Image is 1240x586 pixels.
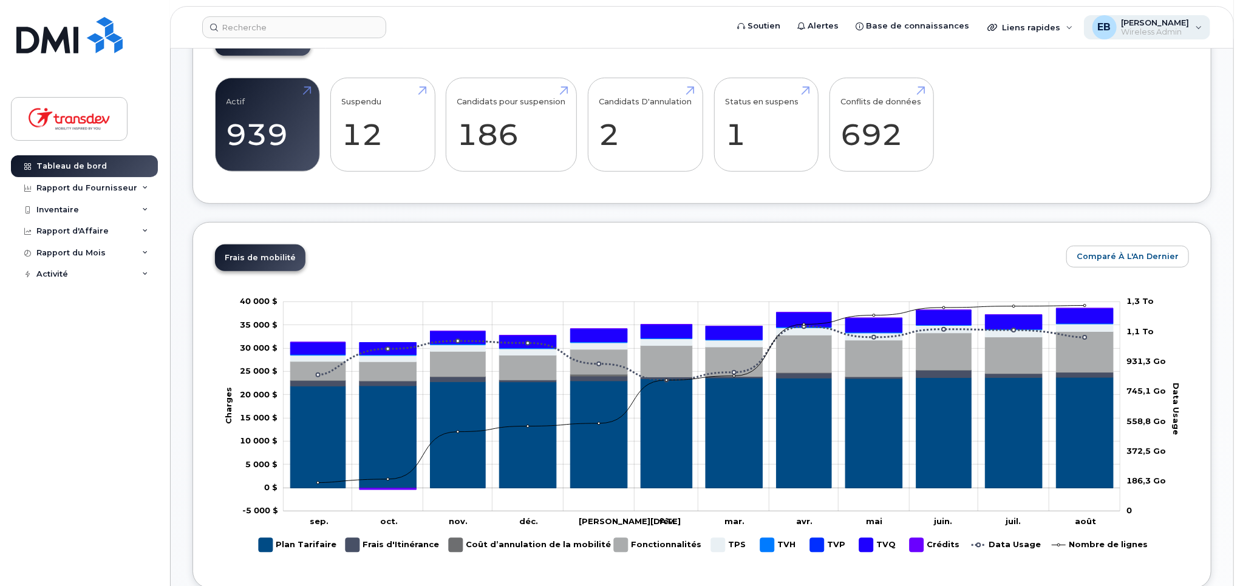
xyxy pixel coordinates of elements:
[1126,476,1166,486] tspan: 186,3 Go
[796,517,812,527] tspan: avr.
[240,343,278,353] tspan: 30 000 $
[1122,27,1190,37] span: Wireless Admin
[227,85,308,165] a: Actif 939
[1126,416,1166,426] tspan: 558,8 Go
[240,320,278,329] g: 0 $
[519,517,537,527] tspan: déc.
[1126,386,1166,396] tspan: 745,1 Go
[245,459,278,469] g: 0 $
[1126,506,1132,516] tspan: 0
[578,517,680,527] tspan: [PERSON_NAME][DATE]
[240,366,278,376] tspan: 25 000 $
[810,533,847,557] g: TVP
[1126,446,1166,456] tspan: 372,5 Go
[259,533,336,557] g: Plan Tarifaire
[1066,246,1189,268] button: Comparé à l'An Dernier
[1122,18,1190,27] span: [PERSON_NAME]
[449,517,468,527] tspan: nov.
[1084,15,1211,39] div: Ella Bernier
[240,366,278,376] g: 0 $
[711,533,748,557] g: TPS
[725,85,807,165] a: Status en suspens 1
[808,20,839,32] span: Alertes
[449,533,611,557] g: Coût d’annulation de la mobilité
[840,85,922,165] a: Conflits de données 692
[264,483,278,493] tspan: 0 $
[240,389,278,399] g: 0 $
[346,533,439,557] g: Frais d'Itinérance
[972,533,1041,557] g: Data Usage
[290,332,1113,381] g: Fonctionnalités
[240,389,278,399] tspan: 20 000 $
[240,413,278,423] tspan: 15 000 $
[240,436,278,446] tspan: 10 000 $
[866,517,882,527] tspan: mai
[309,517,328,527] tspan: sep.
[1075,517,1096,527] tspan: août
[290,325,1113,362] g: TPS
[599,85,692,165] a: Candidats D'annulation 2
[729,14,789,38] a: Soutien
[847,14,978,38] a: Base de connaissances
[614,533,701,557] g: Fonctionnalités
[1171,383,1181,435] tspan: Data Usage
[979,15,1082,39] div: Liens rapides
[290,309,1113,355] g: TVQ
[215,244,305,271] a: Frais de mobilité
[724,517,744,527] tspan: mar.
[1052,533,1148,557] g: Nombre de lignes
[1126,297,1154,306] tspan: 1,3 To
[1005,517,1021,527] tspan: juil.
[240,297,278,306] tspan: 40 000 $
[342,85,424,165] a: Suspendu 12
[290,378,1113,488] g: Plan Tarifaire
[242,506,278,516] g: 0 $
[240,343,278,353] g: 0 $
[1077,251,1179,262] span: Comparé à l'An Dernier
[245,459,278,469] tspan: 5 000 $
[290,323,1113,355] g: TVH
[202,16,386,38] input: Recherche
[748,20,780,32] span: Soutien
[859,533,898,557] g: TVQ
[866,20,969,32] span: Base de connaissances
[240,436,278,446] g: 0 $
[223,387,233,424] tspan: Charges
[1002,22,1060,32] span: Liens rapides
[659,517,676,527] tspan: fév.
[760,533,798,557] g: TVH
[240,320,278,329] tspan: 35 000 $
[240,297,278,306] g: 0 $
[380,517,397,527] tspan: oct.
[910,533,959,557] g: Crédits
[1126,326,1154,336] tspan: 1,1 To
[242,506,278,516] tspan: -5 000 $
[259,533,1148,557] g: Légende
[789,14,847,38] a: Alertes
[1126,357,1166,366] tspan: 931,3 Go
[1098,20,1111,35] span: EB
[290,370,1113,386] g: Frais d'Itinérance
[457,85,566,165] a: Candidats pour suspension 186
[933,517,952,527] tspan: juin.
[240,413,278,423] g: 0 $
